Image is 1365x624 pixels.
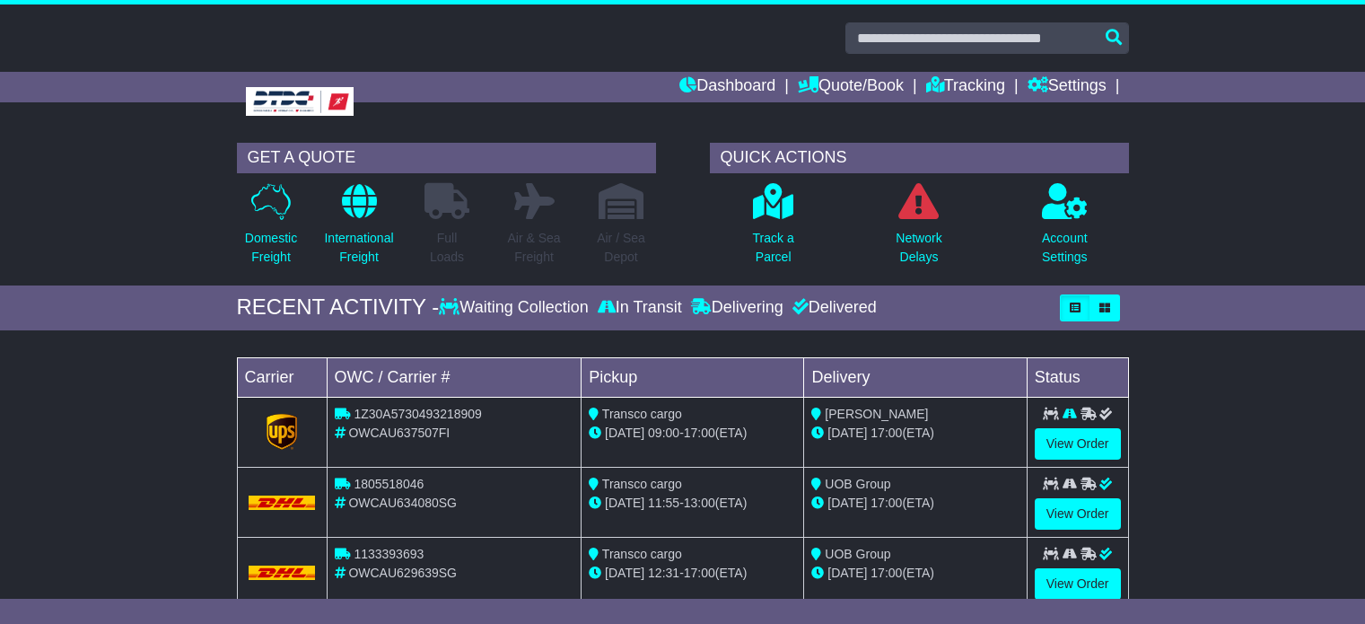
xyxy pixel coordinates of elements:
div: - (ETA) [589,494,796,513]
p: Track a Parcel [753,229,794,267]
div: Delivering [687,298,788,318]
a: Tracking [926,72,1005,102]
a: View Order [1035,498,1121,530]
a: View Order [1035,568,1121,600]
div: GET A QUOTE [237,143,656,173]
span: Transco cargo [602,547,682,561]
p: Account Settings [1042,229,1088,267]
p: Network Delays [896,229,941,267]
div: - (ETA) [589,424,796,443]
span: [DATE] [827,496,867,510]
div: In Transit [593,298,687,318]
span: [DATE] [605,566,644,580]
span: Transco cargo [602,477,682,491]
a: DomesticFreight [244,182,298,277]
span: 17:00 [684,426,715,440]
span: 17:00 [871,426,902,440]
span: [PERSON_NAME] [825,407,928,421]
span: OWCAU637507FI [348,426,450,440]
span: 13:00 [684,496,715,510]
span: 12:31 [648,566,679,580]
div: (ETA) [811,564,1019,583]
p: Air & Sea Freight [507,229,560,267]
span: 11:55 [648,496,679,510]
a: Dashboard [679,72,775,102]
span: Transco cargo [602,407,682,421]
a: Quote/Book [798,72,904,102]
a: InternationalFreight [323,182,394,277]
span: OWCAU629639SG [348,566,457,580]
span: UOB Group [825,547,890,561]
div: (ETA) [811,424,1019,443]
td: OWC / Carrier # [327,357,582,397]
span: [DATE] [827,566,867,580]
span: 1805518046 [354,477,424,491]
span: 1133393693 [354,547,424,561]
img: DHL.png [249,566,316,580]
span: [DATE] [605,496,644,510]
a: AccountSettings [1041,182,1089,277]
div: - (ETA) [589,564,796,583]
span: 17:00 [871,496,902,510]
span: 1Z30A5730493218909 [354,407,481,421]
p: International Freight [324,229,393,267]
td: Pickup [582,357,804,397]
a: Track aParcel [752,182,795,277]
div: Waiting Collection [439,298,592,318]
td: Delivery [804,357,1027,397]
span: 17:00 [871,566,902,580]
span: 17:00 [684,566,715,580]
p: Air / Sea Depot [597,229,645,267]
div: RECENT ACTIVITY - [237,294,440,321]
div: QUICK ACTIONS [710,143,1129,173]
td: Carrier [237,357,327,397]
a: NetworkDelays [895,182,942,277]
div: Delivered [788,298,877,318]
td: Status [1027,357,1128,397]
span: [DATE] [827,426,867,440]
div: (ETA) [811,494,1019,513]
img: GetCarrierServiceLogo [267,414,297,450]
span: 09:00 [648,426,679,440]
p: Domestic Freight [245,229,297,267]
span: [DATE] [605,426,644,440]
img: DHL.png [249,496,316,510]
a: View Order [1035,428,1121,460]
p: Full Loads [424,229,469,267]
a: Settings [1028,72,1107,102]
span: UOB Group [825,477,890,491]
span: OWCAU634080SG [348,496,457,510]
